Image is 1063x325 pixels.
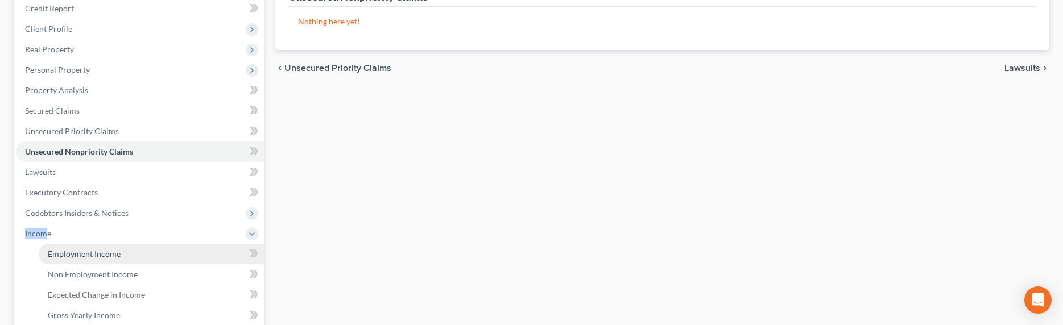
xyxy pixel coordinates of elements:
a: Non Employment Income [39,264,264,285]
span: Expected Change in Income [48,290,145,299]
span: Credit Report [25,3,74,13]
button: chevron_left Unsecured Priority Claims [275,64,391,73]
span: Executory Contracts [25,188,98,197]
i: chevron_right [1040,64,1049,73]
div: Open Intercom Messenger [1024,286,1052,314]
span: Employment Income [48,249,121,259]
a: Expected Change in Income [39,285,264,305]
span: Non Employment Income [48,269,138,279]
button: Lawsuits chevron_right [1004,64,1049,73]
span: Client Profile [25,24,72,34]
a: Secured Claims [16,101,264,121]
a: Employment Income [39,244,264,264]
span: Lawsuits [1004,64,1040,73]
span: Property Analysis [25,85,88,95]
p: Nothing here yet! [298,16,1027,27]
span: Income [25,228,51,238]
a: Lawsuits [16,162,264,182]
span: Unsecured Priority Claims [284,64,391,73]
span: Gross Yearly Income [48,310,120,320]
span: Personal Property [25,65,90,74]
span: Secured Claims [25,106,80,115]
a: Unsecured Nonpriority Claims [16,141,264,162]
a: Property Analysis [16,80,264,101]
span: Real Property [25,44,74,54]
span: Lawsuits [25,167,56,177]
span: Unsecured Priority Claims [25,126,119,136]
span: Unsecured Nonpriority Claims [25,147,133,156]
a: Unsecured Priority Claims [16,121,264,141]
i: chevron_left [275,64,284,73]
a: Executory Contracts [16,182,264,203]
span: Codebtors Insiders & Notices [25,208,129,218]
